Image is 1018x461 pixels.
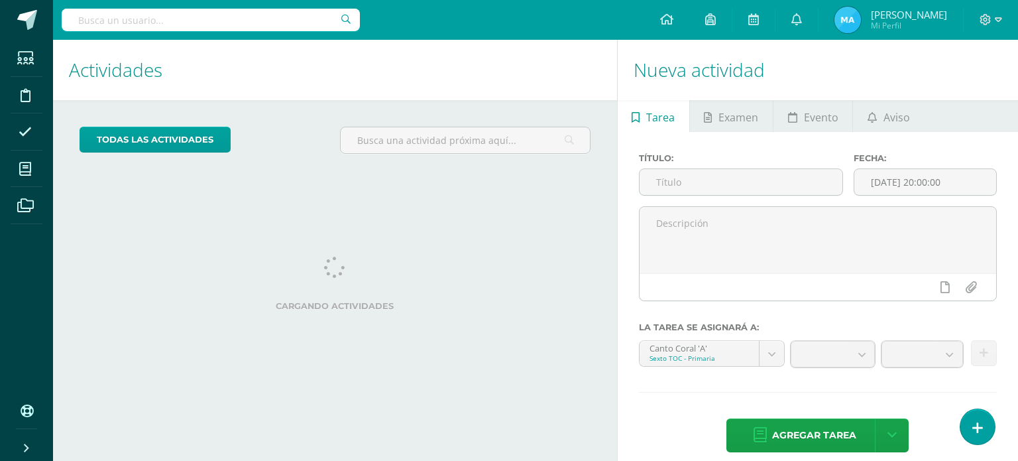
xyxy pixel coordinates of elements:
span: Agregar tarea [772,419,856,452]
a: Canto Coral 'A'Sexto TOC - Primaria [640,341,784,366]
label: Título: [639,153,844,163]
span: Examen [718,101,758,133]
span: [PERSON_NAME] [871,8,947,21]
a: Aviso [853,100,924,132]
input: Busca una actividad próxima aquí... [341,127,589,153]
h1: Actividades [69,40,601,100]
input: Fecha de entrega [854,169,996,195]
label: Cargando actividades [80,301,591,311]
span: Evento [804,101,838,133]
div: Canto Coral 'A' [650,341,749,354]
img: 979c1cf55386344813ae51d4afc2f076.png [834,7,861,33]
h1: Nueva actividad [634,40,1002,100]
label: Fecha: [854,153,997,163]
span: Tarea [646,101,675,133]
a: todas las Actividades [80,127,231,153]
span: Mi Perfil [871,20,947,31]
a: Evento [773,100,852,132]
input: Título [640,169,843,195]
a: Examen [690,100,773,132]
input: Busca un usuario... [62,9,360,31]
label: La tarea se asignará a: [639,322,997,332]
a: Tarea [618,100,689,132]
span: Aviso [883,101,910,133]
div: Sexto TOC - Primaria [650,354,749,363]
